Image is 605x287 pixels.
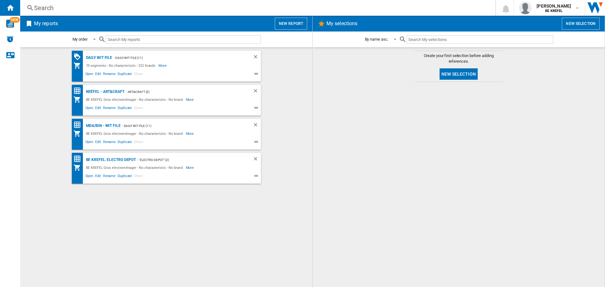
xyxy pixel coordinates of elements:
img: profile.jpg [519,2,532,14]
div: My order [72,37,88,42]
button: New selection [440,68,478,80]
span: Duplicate [117,139,133,146]
span: Duplicate [117,105,133,112]
div: - Daily WIT file (11) [112,54,240,62]
span: Share [133,173,144,181]
span: Rename [102,139,117,146]
div: MDA/BIN - WIT file [84,122,121,130]
div: My Assortment [73,62,84,69]
div: - Art&Craft (2) [124,88,240,96]
button: New report [275,18,307,30]
div: Delete [253,88,261,96]
input: Search My reports [106,35,261,44]
div: BE KREFEL:Gros electroménager - No characteristic - No brand [84,96,186,103]
div: Delete [253,122,261,130]
div: Krëfel - Art&Craft [84,88,124,96]
div: 19 segments - No characteristic - 322 brands [84,62,159,69]
div: My Assortment [73,164,84,171]
span: Edit [94,105,102,112]
div: BE KREFEL: Electro depot [84,156,136,164]
div: - "Electro depot" (2) [136,156,240,164]
span: Rename [102,173,117,181]
span: Create your first selection before adding references. [415,53,503,64]
span: Open [84,173,95,181]
div: By name asc. [365,37,389,42]
span: Edit [94,139,102,146]
div: Delete [253,156,261,164]
img: wise-card.svg [6,20,14,28]
span: More [186,96,195,103]
span: NEW [10,17,20,23]
input: Search My selections [406,35,553,44]
span: [PERSON_NAME] [537,3,571,9]
span: Open [84,105,95,112]
div: BE KREFEL:Gros electroménager - No characteristic - No brand [84,164,186,171]
div: BE KREFEL:Gros electroménager - No characteristic - No brand [84,130,186,137]
span: More [186,164,195,171]
span: More [158,62,168,69]
div: Price Matrix [73,87,84,95]
span: Edit [94,71,102,78]
span: Share [133,105,144,112]
h2: My selections [325,18,359,30]
span: Duplicate [117,173,133,181]
span: Share [133,139,144,146]
img: alerts-logo.svg [6,35,14,43]
div: Price Matrix [73,121,84,129]
span: Open [84,139,95,146]
span: Share [133,71,144,78]
span: Rename [102,105,117,112]
span: More [186,130,195,137]
b: BE KREFEL [545,9,562,13]
div: Daily WIT file [84,54,112,62]
h2: My reports [33,18,59,30]
span: Open [84,71,95,78]
div: My Assortment [73,96,84,103]
div: PROMOTIONS Matrix [73,53,84,61]
span: Duplicate [117,71,133,78]
div: Price Matrix [73,155,84,163]
div: Search [34,3,479,12]
div: - Daily WIT file (11) [121,122,240,130]
span: Edit [94,173,102,181]
span: Rename [102,71,117,78]
div: My Assortment [73,130,84,137]
button: New selection [562,18,600,30]
div: Delete [253,54,261,62]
